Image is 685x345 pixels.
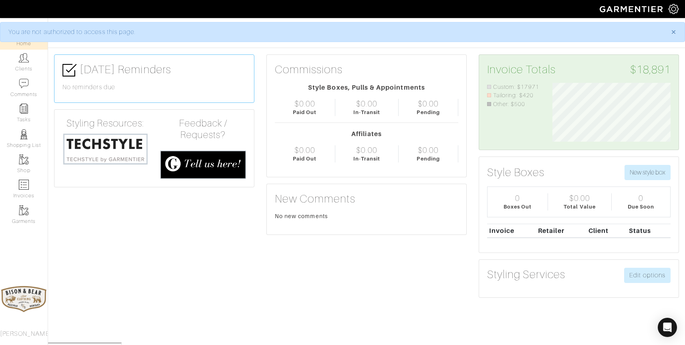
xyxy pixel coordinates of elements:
li: Tailoring: $420 [487,91,540,100]
div: Total Value [564,203,596,211]
div: In-Transit [353,155,381,162]
div: $0.00 [418,145,439,155]
img: garments-icon-b7da505a4dc4fd61783c78ac3ca0ef83fa9d6f193b1c9dc38574b1d14d53ca28.png [19,154,29,164]
h3: Styling Services [487,268,565,281]
div: 0 [639,193,643,203]
div: No new comments [275,212,458,220]
div: Paid Out [293,108,316,116]
img: garments-icon-b7da505a4dc4fd61783c78ac3ca0ef83fa9d6f193b1c9dc38574b1d14d53ca28.png [19,205,29,215]
img: reminder-icon-8004d30b9f0a5d33ae49ab947aed9ed385cf756f9e5892f1edd6e32f2345188e.png [19,104,29,114]
img: feedback_requests-3821251ac2bd56c73c230f3229a5b25d6eb027adea667894f41107c140538ee0.png [160,150,246,179]
li: Other: $500 [487,100,540,109]
div: Pending [417,155,439,162]
img: orders-icon-0abe47150d42831381b5fb84f609e132dff9fe21cb692f30cb5eec754e2cba89.png [19,180,29,190]
img: check-box-icon-36a4915ff3ba2bd8f6e4f29bc755bb66becd62c870f447fc0dd1365fcfddab58.png [62,63,77,77]
div: Affiliates [275,129,458,139]
div: Open Intercom Messenger [658,318,677,337]
div: $0.00 [418,99,439,108]
h3: New Comments [275,192,458,206]
h4: Styling Resources: [62,118,148,129]
img: stylists-icon-eb353228a002819b7ec25b43dbf5f0378dd9e0616d9560372ff212230b889e62.png [19,129,29,139]
th: Retailer [536,224,586,238]
div: $0.00 [356,145,377,155]
div: Due Soon [628,203,654,211]
div: $0.00 [569,193,590,203]
div: In-Transit [353,108,381,116]
img: gear-icon-white-bd11855cb880d31180b6d7d6211b90ccbf57a29d726f0c71d8c61bd08dd39cc2.png [669,4,679,14]
img: garmentier-logo-header-white-b43fb05a5012e4ada735d5af1a66efaba907eab6374d6393d1fbf88cb4ef424d.png [596,2,669,16]
span: $18,891 [630,63,671,76]
h6: No reminders due [62,84,246,91]
span: × [671,26,677,37]
div: Pending [417,108,439,116]
div: $0.00 [294,99,315,108]
button: New style box [625,165,671,180]
th: Status [627,224,671,238]
div: 0 [515,193,520,203]
h3: Style Boxes [487,166,545,179]
div: $0.00 [294,145,315,155]
img: comment-icon-a0a6a9ef722e966f86d9cbdc48e553b5cf19dbc54f86b18d962a5391bc8f6eb6.png [19,78,29,88]
img: techstyle-93310999766a10050dc78ceb7f971a75838126fd19372ce40ba20cdf6a89b94b.png [62,132,148,165]
h3: Commissions [275,63,343,76]
div: Paid Out [293,155,316,162]
div: Style Boxes, Pulls & Appointments [275,83,458,92]
img: clients-icon-6bae9207a08558b7cb47a8932f037763ab4055f8c8b6bfacd5dc20c3e0201464.png [19,53,29,63]
h4: Feedback / Requests? [160,118,246,141]
h3: Invoice Totals [487,63,671,76]
li: Custom: $17971 [487,83,540,92]
div: $0.00 [356,99,377,108]
h3: [DATE] Reminders [62,63,246,77]
th: Client [586,224,627,238]
th: Invoice [487,224,536,238]
div: You are not authorized to access this page. [8,27,659,37]
div: Boxes Out [504,203,532,211]
a: Edit options [624,268,671,283]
